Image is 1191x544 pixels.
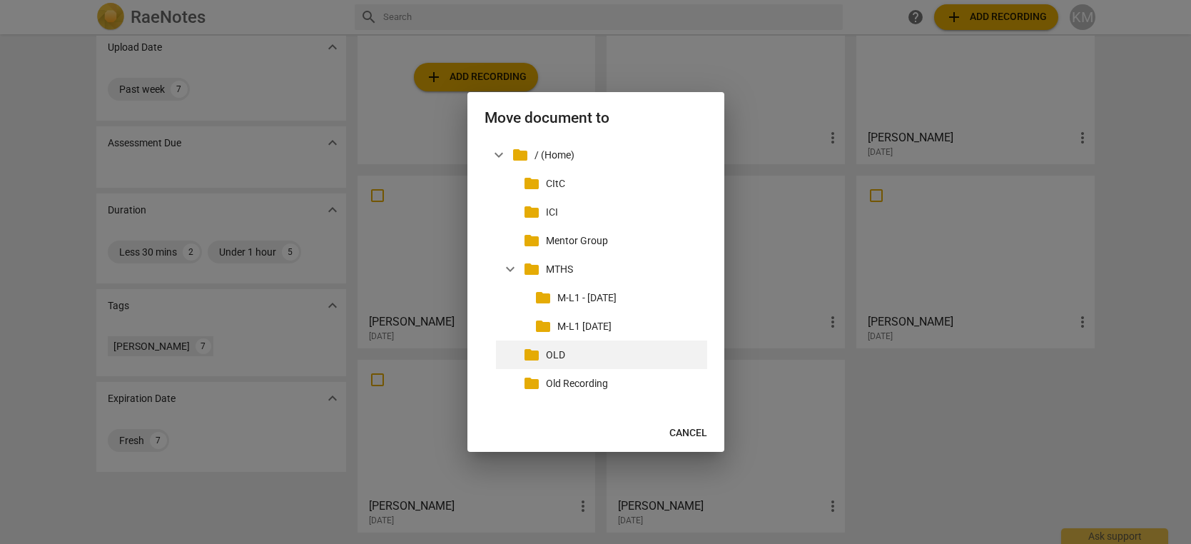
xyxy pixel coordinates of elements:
[534,148,701,163] p: / (Home)
[512,146,529,163] span: folder
[546,233,701,248] p: Mentor Group
[490,146,507,163] span: expand_more
[658,420,719,446] button: Cancel
[669,426,707,440] span: Cancel
[557,291,701,306] p: M-L1 - Aug 26
[523,346,540,363] span: folder
[557,319,701,334] p: M-L1 Oct 7
[546,205,701,220] p: ICI
[546,262,701,277] p: MTHS
[523,232,540,249] span: folder
[546,376,701,391] p: Old Recording
[523,203,540,221] span: folder
[502,261,519,278] span: expand_more
[546,176,701,191] p: CItC
[534,289,552,306] span: folder
[546,348,701,363] p: OLD
[534,318,552,335] span: folder
[523,375,540,392] span: folder
[523,175,540,192] span: folder
[485,109,707,127] h2: Move document to
[523,261,540,278] span: folder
